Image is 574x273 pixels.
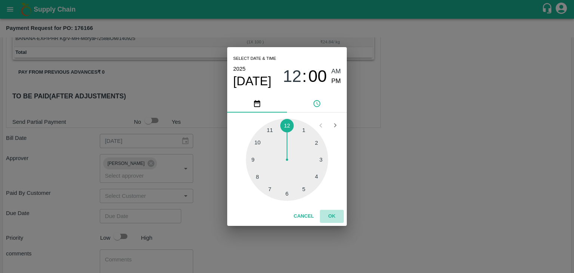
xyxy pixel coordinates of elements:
[291,210,317,223] button: Cancel
[287,95,347,113] button: pick time
[320,210,344,223] button: OK
[331,76,341,86] button: PM
[302,67,307,86] span: :
[233,74,271,89] button: [DATE]
[233,53,276,64] span: Select date & time
[331,67,341,77] button: AM
[227,95,287,113] button: pick date
[283,67,302,86] button: 12
[308,67,327,86] button: 00
[328,118,342,132] button: Open next view
[233,64,246,74] button: 2025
